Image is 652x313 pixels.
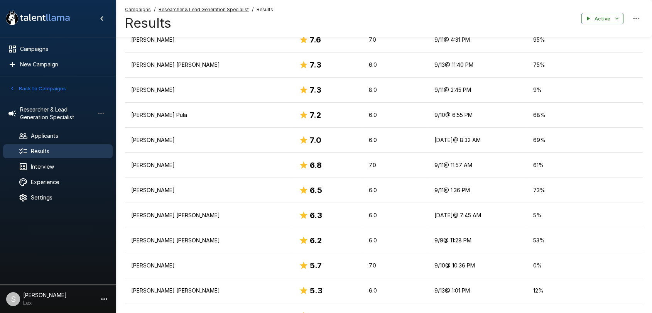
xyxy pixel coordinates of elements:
p: 53 % [533,237,637,244]
p: 8.0 [368,86,422,94]
td: 9/11 @ 2:45 PM [428,78,527,103]
p: 73 % [533,186,637,194]
button: Active [581,13,623,25]
h4: Results [125,15,273,31]
h6: 5.3 [310,284,323,297]
p: 7.0 [368,161,422,169]
p: 9 % [533,86,637,94]
p: 5 % [533,211,637,219]
h6: 7.0 [310,134,321,146]
p: 75 % [533,61,637,69]
td: 9/11 @ 11:57 AM [428,153,527,178]
p: [PERSON_NAME] [PERSON_NAME] [131,287,287,294]
p: 68 % [533,111,637,119]
p: 6.0 [368,61,422,69]
p: [PERSON_NAME] [PERSON_NAME] [131,237,287,244]
p: 69 % [533,136,637,144]
p: [PERSON_NAME] [131,161,287,169]
p: [PERSON_NAME] [131,262,287,269]
td: 9/10 @ 6:55 PM [428,103,527,128]
td: 9/13 @ 1:01 PM [428,278,527,303]
p: [PERSON_NAME] [PERSON_NAME] [131,211,287,219]
p: 6.0 [368,186,422,194]
h6: 6.2 [310,234,322,247]
h6: 7.3 [310,84,321,96]
td: [DATE] @ 8:32 AM [428,128,527,153]
u: Researcher & Lead Generation Specialist [159,7,249,12]
p: 7.0 [368,262,422,269]
td: 9/11 @ 4:31 PM [428,27,527,52]
p: [PERSON_NAME] [131,136,287,144]
p: 0 % [533,262,637,269]
h6: 6.5 [310,184,322,196]
p: 6.0 [368,111,422,119]
span: / [154,6,155,14]
p: [PERSON_NAME] [PERSON_NAME] [131,61,287,69]
td: 9/13 @ 11:40 PM [428,52,527,78]
span: / [252,6,253,14]
h6: 7.2 [310,109,321,121]
p: 6.0 [368,287,422,294]
td: 9/9 @ 11:28 PM [428,228,527,253]
span: Results [257,6,273,14]
td: [DATE] @ 7:45 AM [428,203,527,228]
td: 9/11 @ 1:36 PM [428,178,527,203]
td: 9/10 @ 10:36 PM [428,253,527,278]
h6: 6.8 [310,159,322,171]
p: [PERSON_NAME] [131,186,287,194]
p: 7.0 [368,36,422,44]
p: 6.0 [368,237,422,244]
h6: 7.6 [310,34,321,46]
p: 6.0 [368,136,422,144]
h6: 6.3 [310,209,322,222]
p: 6.0 [368,211,422,219]
p: [PERSON_NAME] [131,36,287,44]
h6: 7.3 [310,59,321,71]
u: Campaigns [125,7,151,12]
p: [PERSON_NAME] [131,86,287,94]
p: 61 % [533,161,637,169]
p: 12 % [533,287,637,294]
p: [PERSON_NAME] Pula [131,111,287,119]
p: 95 % [533,36,637,44]
h6: 5.7 [310,259,322,272]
